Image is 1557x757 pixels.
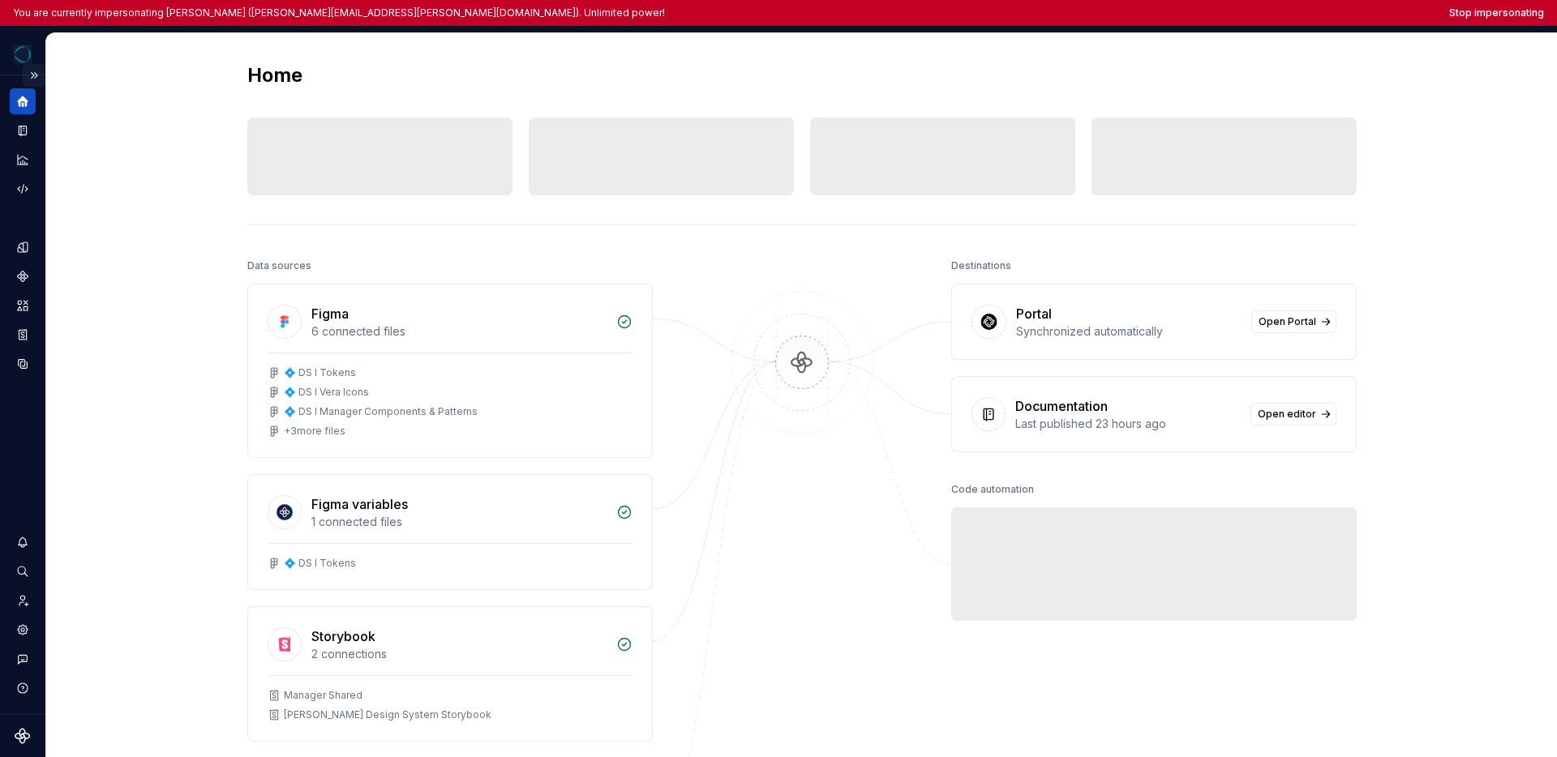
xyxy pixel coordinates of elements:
[23,64,45,87] button: Expand sidebar
[311,494,408,514] div: Figma variables
[284,689,362,702] div: Manager Shared
[10,147,36,173] a: Analytics
[284,425,345,438] div: + 3 more files
[284,386,369,399] div: 💠 DS I Vera Icons
[1251,310,1336,333] a: Open Portal
[311,627,375,646] div: Storybook
[1258,408,1316,421] span: Open editor
[13,45,32,64] img: e0e0e46e-566d-4916-84b9-f308656432a6.png
[10,263,36,289] a: Components
[10,88,36,114] a: Home
[284,405,478,418] div: 💠 DS I Manager Components & Patterns
[311,514,607,530] div: 1 connected files
[13,6,665,19] p: You are currently impersonating [PERSON_NAME] ([PERSON_NAME][EMAIL_ADDRESS][PERSON_NAME][DOMAIN_N...
[311,304,349,323] div: Figma
[15,728,31,744] svg: Supernova Logo
[1259,315,1316,328] span: Open Portal
[1449,6,1544,19] button: Stop impersonating
[311,646,607,662] div: 2 connections
[284,708,491,721] div: [PERSON_NAME] Design System Storybook
[1016,323,1242,340] div: Synchronized automatically
[247,62,302,88] h2: Home
[1015,396,1108,416] div: Documentation
[951,254,1011,277] div: Destinations
[951,478,1034,501] div: Code automation
[247,606,653,742] a: Storybook2 connectionsManager Shared[PERSON_NAME] Design System Storybook
[284,366,356,379] div: 💠 DS I Tokens
[10,234,36,260] a: Design tokens
[10,529,36,555] button: Notifications
[284,557,356,570] div: 💠 DS I Tokens
[10,322,36,348] a: Storybook stories
[10,176,36,202] a: Code automation
[10,293,36,319] a: Assets
[247,474,653,590] a: Figma variables1 connected files💠 DS I Tokens
[247,254,311,277] div: Data sources
[10,118,36,143] a: Documentation
[1016,304,1052,323] div: Portal
[10,558,36,584] button: Search ⌘K
[247,284,653,458] a: Figma6 connected files💠 DS I Tokens💠 DS I Vera Icons💠 DS I Manager Components & Patterns+3more files
[311,323,607,340] div: 6 connected files
[10,351,36,377] a: Data sources
[1250,403,1336,426] a: Open editor
[10,617,36,643] a: Settings
[10,588,36,614] a: Invite team
[10,646,36,672] button: Contact support
[1015,416,1241,432] div: Last published 23 hours ago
